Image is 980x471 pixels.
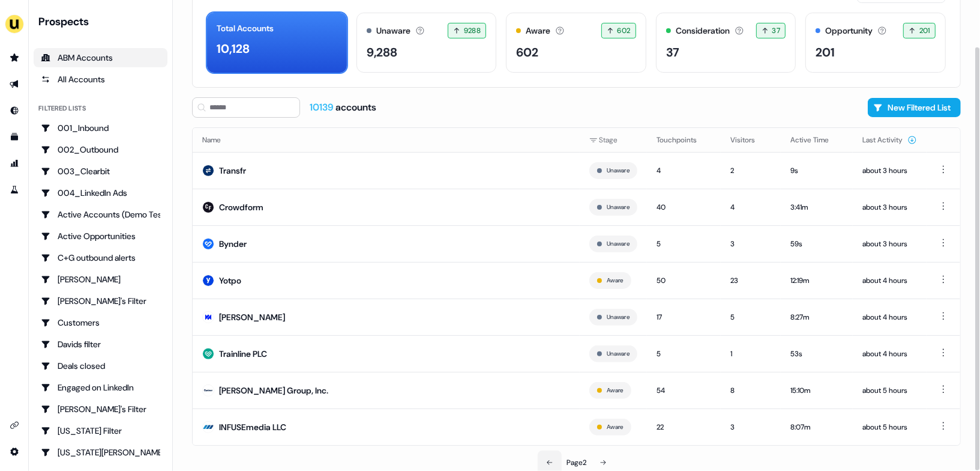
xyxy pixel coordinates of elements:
[730,421,771,433] div: 3
[790,311,843,323] div: 8:27m
[5,180,24,199] a: Go to experiments
[607,202,630,213] button: Unaware
[790,238,843,250] div: 59s
[41,317,160,329] div: Customers
[38,14,167,29] div: Prospects
[34,183,167,202] a: Go to 004_LinkedIn Ads
[666,43,679,61] div: 37
[862,348,917,360] div: about 4 hours
[657,129,711,151] button: Touchpoints
[862,421,917,433] div: about 5 hours
[41,230,160,242] div: Active Opportunities
[34,162,167,181] a: Go to 003_Clearbit
[41,187,160,199] div: 004_LinkedIn Ads
[730,348,771,360] div: 1
[790,421,843,433] div: 8:07m
[34,70,167,89] a: All accounts
[193,128,580,152] th: Name
[589,134,637,146] div: Stage
[657,348,711,360] div: 5
[730,201,771,213] div: 4
[41,360,160,372] div: Deals closed
[38,103,86,114] div: Filtered lists
[607,422,623,433] button: Aware
[607,239,630,249] button: Unaware
[464,25,481,37] span: 9288
[219,165,246,177] div: Transfr
[310,101,335,114] span: 10139
[657,421,711,433] div: 22
[41,52,160,64] div: ABM Accounts
[34,400,167,419] a: Go to Geneviève's Filter
[772,25,781,37] span: 37
[607,165,630,176] button: Unaware
[41,295,160,307] div: [PERSON_NAME]'s Filter
[219,275,241,287] div: Yotpo
[367,43,397,61] div: 9,288
[516,43,538,61] div: 602
[730,165,771,177] div: 2
[607,275,623,286] button: Aware
[41,122,160,134] div: 001_Inbound
[217,40,250,58] div: 10,128
[219,238,247,250] div: Bynder
[607,385,623,396] button: Aware
[41,165,160,177] div: 003_Clearbit
[730,311,771,323] div: 5
[919,25,930,37] span: 201
[526,25,550,37] div: Aware
[657,238,711,250] div: 5
[5,101,24,120] a: Go to Inbound
[862,238,917,250] div: about 3 hours
[41,338,160,350] div: Davids filter
[5,127,24,147] a: Go to templates
[34,118,167,138] a: Go to 001_Inbound
[790,165,843,177] div: 9s
[5,442,24,461] a: Go to integrations
[34,248,167,267] a: Go to C+G outbound alerts
[34,48,167,67] a: ABM Accounts
[34,335,167,354] a: Go to Davids filter
[816,43,835,61] div: 201
[730,129,769,151] button: Visitors
[219,384,328,397] div: [PERSON_NAME] Group, Inc.
[5,48,24,67] a: Go to prospects
[34,378,167,397] a: Go to Engaged on LinkedIn
[567,457,586,469] div: Page 2
[219,311,285,323] div: [PERSON_NAME]
[41,403,160,415] div: [PERSON_NAME]'s Filter
[310,101,376,114] div: accounts
[34,356,167,375] a: Go to Deals closed
[657,201,711,213] div: 40
[825,25,873,37] div: Opportunity
[376,25,410,37] div: Unaware
[41,381,160,394] div: Engaged on LinkedIn
[41,144,160,156] div: 002_Outbound
[790,129,843,151] button: Active Time
[34,140,167,159] a: Go to 002_Outbound
[862,311,917,323] div: about 4 hours
[676,25,730,37] div: Consideration
[5,154,24,173] a: Go to attribution
[34,226,167,246] a: Go to Active Opportunities
[790,275,843,287] div: 12:19m
[790,348,843,360] div: 53s
[34,291,167,311] a: Go to Charlotte's Filter
[607,312,630,323] button: Unaware
[868,98,961,117] button: New Filtered List
[657,384,711,397] div: 54
[34,205,167,224] a: Go to Active Accounts (Demo Test)
[5,74,24,94] a: Go to outbound experience
[730,384,771,397] div: 8
[657,165,711,177] div: 4
[618,25,631,37] span: 602
[730,238,771,250] div: 3
[41,208,160,220] div: Active Accounts (Demo Test)
[41,73,160,85] div: All Accounts
[41,273,160,285] div: [PERSON_NAME]
[790,384,843,397] div: 15:10m
[41,425,160,437] div: [US_STATE] Filter
[219,421,286,433] div: INFUSEmedia LLC
[730,275,771,287] div: 23
[862,129,917,151] button: Last Activity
